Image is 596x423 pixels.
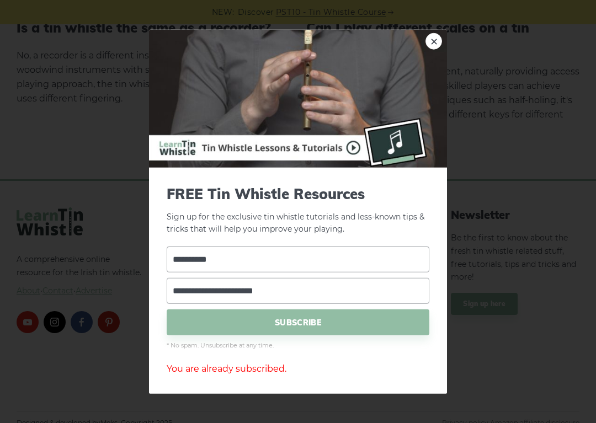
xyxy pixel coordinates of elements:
div: You are already subscribed. [167,362,429,376]
img: Tin Whistle Buying Guide Preview [149,29,447,167]
span: SUBSCRIBE [167,309,429,335]
a: × [425,33,442,49]
p: Sign up for the exclusive tin whistle tutorials and less-known tips & tricks that will help you i... [167,185,429,235]
span: FREE Tin Whistle Resources [167,185,429,202]
span: * No spam. Unsubscribe at any time. [167,341,429,351]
